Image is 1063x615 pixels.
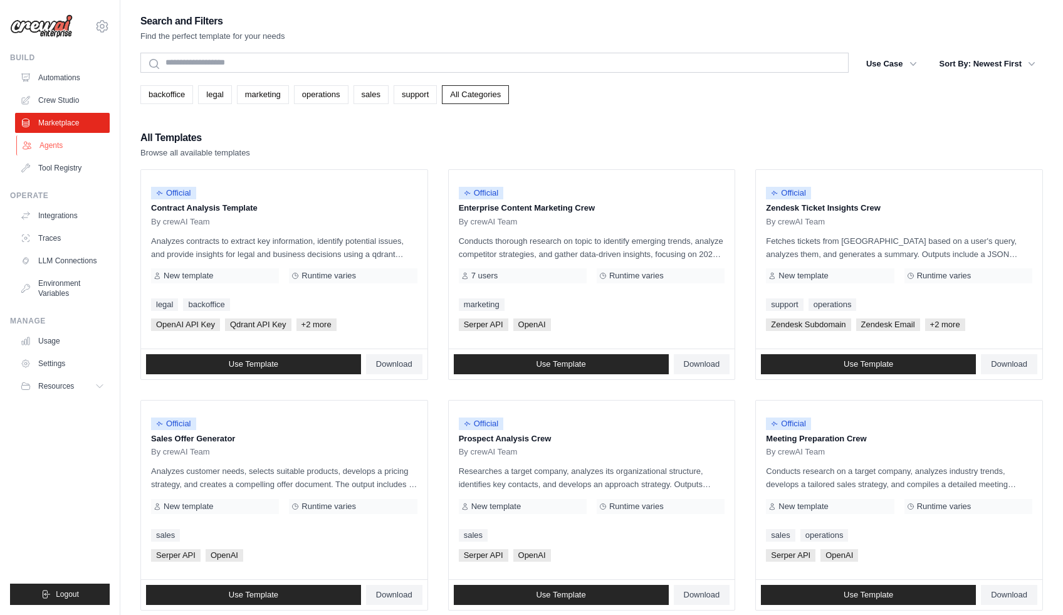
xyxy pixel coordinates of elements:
p: Find the perfect template for your needs [140,30,285,43]
a: marketing [459,298,505,311]
p: Conducts research on a target company, analyzes industry trends, develops a tailored sales strate... [766,465,1032,491]
span: Runtime varies [917,502,971,512]
span: By crewAI Team [766,217,825,227]
a: operations [809,298,857,311]
a: marketing [237,85,289,104]
span: OpenAI [206,549,243,562]
a: legal [198,85,231,104]
span: Qdrant API Key [225,318,291,331]
span: OpenAI [513,318,551,331]
span: Use Template [536,590,585,600]
span: Official [766,187,811,199]
a: backoffice [140,85,193,104]
a: Integrations [15,206,110,226]
span: Runtime varies [301,502,356,512]
p: Analyzes customer needs, selects suitable products, develops a pricing strategy, and creates a co... [151,465,417,491]
a: Use Template [761,354,976,374]
span: Runtime varies [301,271,356,281]
a: Use Template [761,585,976,605]
span: By crewAI Team [151,447,210,457]
p: Analyzes contracts to extract key information, identify potential issues, and provide insights fo... [151,234,417,261]
span: Use Template [844,359,893,369]
a: Environment Variables [15,273,110,303]
span: Download [684,359,720,369]
a: support [766,298,803,311]
div: Operate [10,191,110,201]
span: Download [376,359,412,369]
a: Tool Registry [15,158,110,178]
a: Crew Studio [15,90,110,110]
span: By crewAI Team [766,447,825,457]
p: Sales Offer Generator [151,433,417,445]
p: Contract Analysis Template [151,202,417,214]
span: Use Template [229,590,278,600]
span: Serper API [459,549,508,562]
span: New template [778,271,828,281]
span: Logout [56,589,79,599]
a: operations [800,529,849,542]
div: Manage [10,316,110,326]
a: Download [981,354,1037,374]
span: New template [471,502,521,512]
p: Researches a target company, analyzes its organizational structure, identifies key contacts, and ... [459,465,725,491]
p: Fetches tickets from [GEOGRAPHIC_DATA] based on a user's query, analyzes them, and generates a su... [766,234,1032,261]
p: Zendesk Ticket Insights Crew [766,202,1032,214]
span: Download [991,590,1027,600]
a: Agents [16,135,111,155]
span: Official [766,418,811,430]
img: Logo [10,14,73,38]
a: Use Template [454,354,669,374]
a: Download [674,354,730,374]
span: Download [684,590,720,600]
a: Use Template [146,354,361,374]
span: Runtime varies [609,502,664,512]
span: Official [151,187,196,199]
span: New template [164,502,213,512]
p: Conducts thorough research on topic to identify emerging trends, analyze competitor strategies, a... [459,234,725,261]
a: sales [459,529,488,542]
span: OpenAI [820,549,858,562]
span: Runtime varies [609,271,664,281]
span: Runtime varies [917,271,971,281]
h2: All Templates [140,129,250,147]
span: By crewAI Team [459,447,518,457]
span: New template [778,502,828,512]
p: Meeting Preparation Crew [766,433,1032,445]
span: 7 users [471,271,498,281]
a: backoffice [183,298,229,311]
a: Download [674,585,730,605]
span: Zendesk Email [856,318,920,331]
p: Enterprise Content Marketing Crew [459,202,725,214]
a: Traces [15,228,110,248]
span: By crewAI Team [151,217,210,227]
span: Use Template [229,359,278,369]
span: Serper API [766,549,815,562]
a: LLM Connections [15,251,110,271]
p: Prospect Analysis Crew [459,433,725,445]
a: All Categories [442,85,509,104]
span: Resources [38,381,74,391]
button: Use Case [859,53,924,75]
a: Automations [15,68,110,88]
a: legal [151,298,178,311]
span: New template [164,271,213,281]
span: OpenAI API Key [151,318,220,331]
button: Sort By: Newest First [932,53,1043,75]
a: Download [981,585,1037,605]
span: Serper API [151,549,201,562]
a: Use Template [146,585,361,605]
a: support [394,85,437,104]
a: Use Template [454,585,669,605]
span: Serper API [459,318,508,331]
a: Marketplace [15,113,110,133]
a: Settings [15,354,110,374]
span: OpenAI [513,549,551,562]
a: sales [151,529,180,542]
span: Use Template [536,359,585,369]
span: Use Template [844,590,893,600]
span: Official [151,418,196,430]
a: Usage [15,331,110,351]
span: Official [459,187,504,199]
button: Logout [10,584,110,605]
div: Build [10,53,110,63]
